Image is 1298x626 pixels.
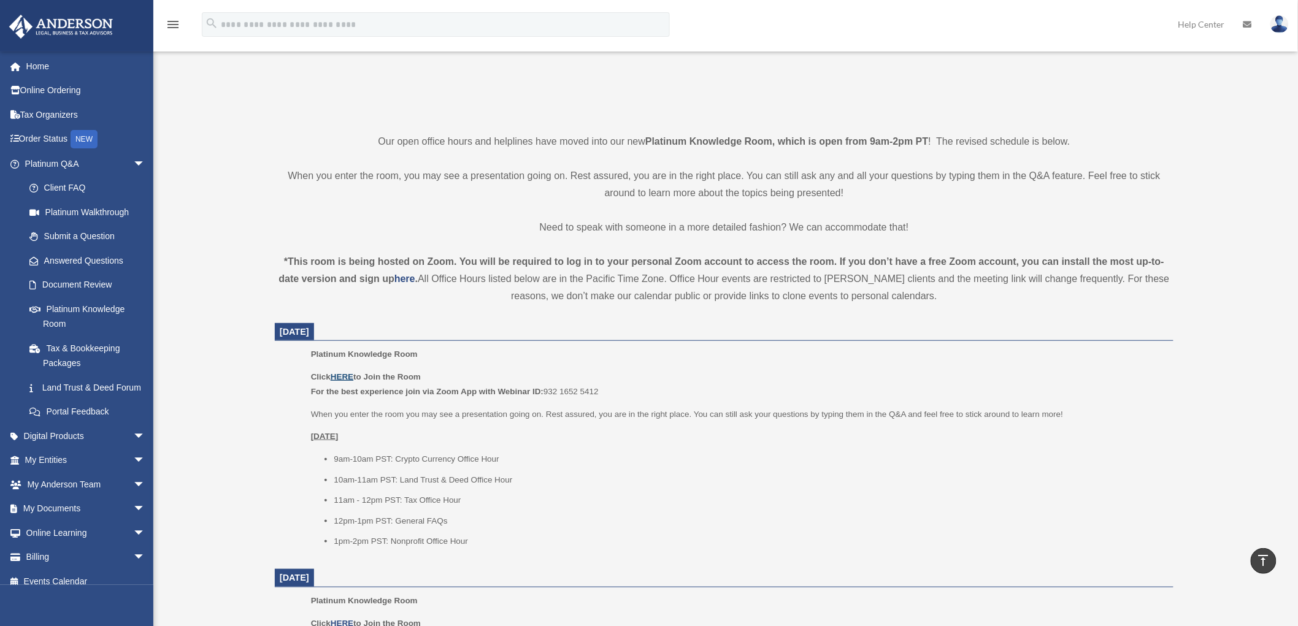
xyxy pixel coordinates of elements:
div: NEW [71,130,98,148]
strong: Platinum Knowledge Room, which is open from 9am-2pm PT [645,136,928,147]
a: Order StatusNEW [9,127,164,152]
strong: *This room is being hosted on Zoom. You will be required to log in to your personal Zoom account ... [278,256,1164,284]
a: Document Review [17,273,164,297]
a: HERE [331,372,353,381]
li: 1pm-2pm PST: Nonprofit Office Hour [334,534,1165,549]
a: My Anderson Teamarrow_drop_down [9,472,164,497]
p: Our open office hours and helplines have moved into our new ! The revised schedule is below. [275,133,1173,150]
a: My Documentsarrow_drop_down [9,497,164,521]
a: Portal Feedback [17,400,164,424]
a: Online Learningarrow_drop_down [9,521,164,545]
i: vertical_align_top [1256,553,1271,568]
a: menu [166,21,180,32]
span: arrow_drop_down [133,424,158,449]
a: Billingarrow_drop_down [9,545,164,570]
li: 9am-10am PST: Crypto Currency Office Hour [334,452,1165,467]
span: Platinum Knowledge Room [311,596,418,605]
li: 10am-11am PST: Land Trust & Deed Office Hour [334,473,1165,487]
p: Need to speak with someone in a more detailed fashion? We can accommodate that! [275,219,1173,236]
p: When you enter the room you may see a presentation going on. Rest assured, you are in the right p... [311,407,1165,422]
p: When you enter the room, you may see a presentation going on. Rest assured, you are in the right ... [275,167,1173,202]
p: 932 1652 5412 [311,370,1165,399]
span: arrow_drop_down [133,472,158,497]
img: Anderson Advisors Platinum Portal [6,15,117,39]
a: Platinum Walkthrough [17,200,164,224]
span: [DATE] [280,573,309,582]
img: User Pic [1270,15,1289,33]
b: Click to Join the Room [311,372,421,381]
span: arrow_drop_down [133,521,158,546]
a: here [394,273,415,284]
span: arrow_drop_down [133,151,158,177]
span: Platinum Knowledge Room [311,349,418,359]
a: Tax Organizers [9,102,164,127]
span: [DATE] [280,327,309,337]
u: [DATE] [311,432,339,441]
a: Land Trust & Deed Forum [17,375,164,400]
b: For the best experience join via Zoom App with Webinar ID: [311,387,543,396]
a: Home [9,54,164,78]
span: arrow_drop_down [133,448,158,473]
a: Events Calendar [9,569,164,594]
i: search [205,17,218,30]
strong: . [415,273,418,284]
li: 12pm-1pm PST: General FAQs [334,514,1165,529]
li: 11am - 12pm PST: Tax Office Hour [334,493,1165,508]
a: Online Ordering [9,78,164,103]
a: Platinum Q&Aarrow_drop_down [9,151,164,176]
div: All Office Hours listed below are in the Pacific Time Zone. Office Hour events are restricted to ... [275,253,1173,305]
a: vertical_align_top [1251,548,1277,574]
a: Answered Questions [17,248,164,273]
a: My Entitiesarrow_drop_down [9,448,164,473]
a: Client FAQ [17,176,164,200]
i: menu [166,17,180,32]
span: arrow_drop_down [133,497,158,522]
span: arrow_drop_down [133,545,158,570]
a: Digital Productsarrow_drop_down [9,424,164,448]
a: Tax & Bookkeeping Packages [17,336,164,375]
a: Platinum Knowledge Room [17,297,158,336]
a: Submit a Question [17,224,164,249]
